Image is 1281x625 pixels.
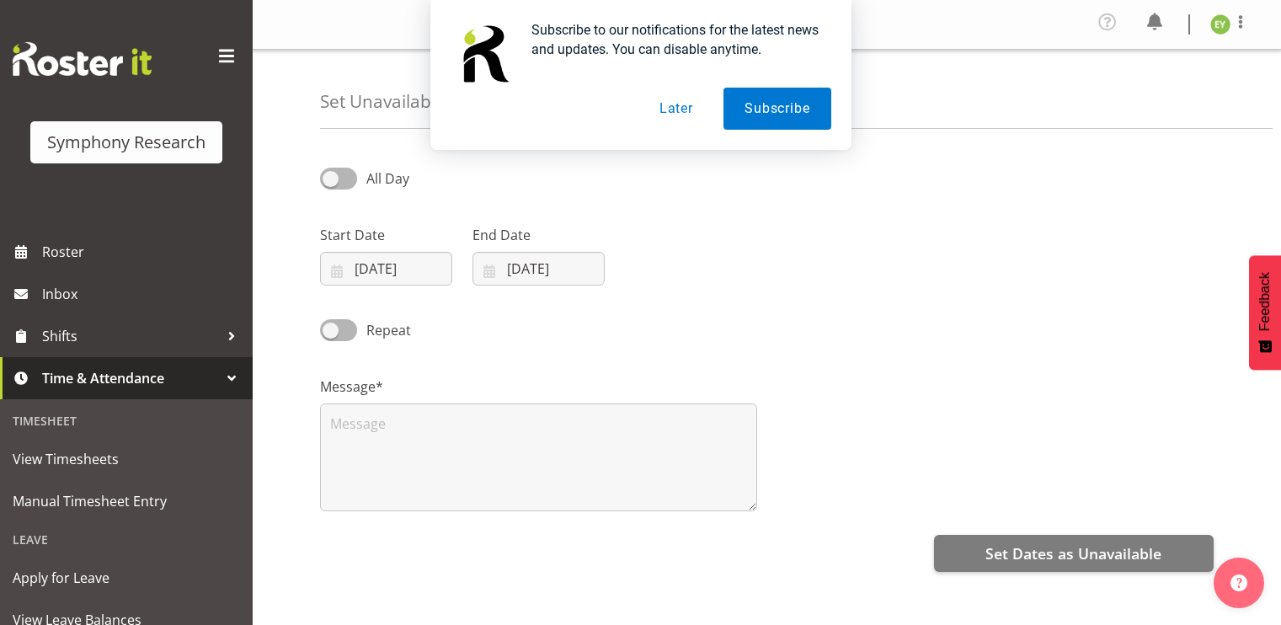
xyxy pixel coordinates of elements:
span: Time & Attendance [42,366,219,391]
button: Later [638,88,714,130]
span: Roster [42,239,244,264]
div: Leave [4,522,248,557]
span: Inbox [42,281,244,307]
span: Apply for Leave [13,565,240,590]
span: Set Dates as Unavailable [985,542,1161,564]
span: All Day [366,169,409,188]
label: Start Date [320,225,452,245]
input: Click to select... [320,252,452,286]
label: Message* [320,377,757,397]
span: Manual Timesheet Entry [13,489,240,514]
input: Click to select... [472,252,605,286]
img: notification icon [451,20,518,88]
div: Subscribe to our notifications for the latest news and updates. You can disable anytime. [518,20,831,59]
button: Feedback - Show survey [1249,255,1281,370]
a: View Timesheets [4,438,248,480]
span: Shifts [42,323,219,349]
label: End Date [472,225,605,245]
img: help-xxl-2.png [1230,574,1247,591]
button: Set Dates as Unavailable [934,535,1214,572]
a: Manual Timesheet Entry [4,480,248,522]
div: Timesheet [4,403,248,438]
a: Apply for Leave [4,557,248,599]
span: Feedback [1257,272,1273,331]
button: Subscribe [723,88,830,130]
span: Repeat [357,320,411,340]
span: View Timesheets [13,446,240,472]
